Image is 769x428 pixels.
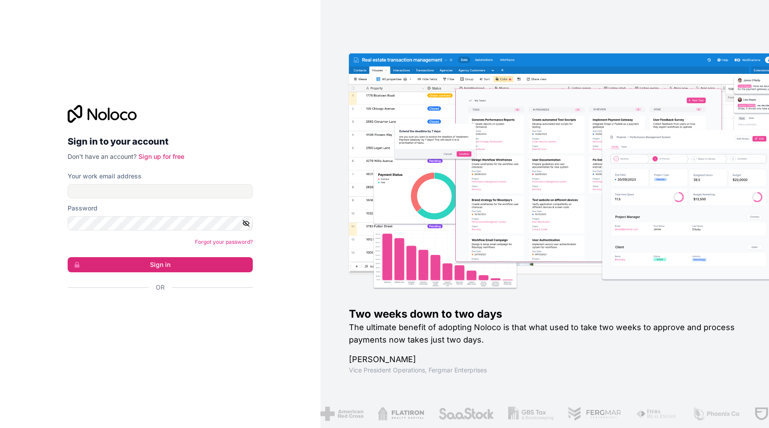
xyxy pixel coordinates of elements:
[68,133,253,149] h2: Sign in to your account
[508,407,554,421] img: /assets/gbstax-C-GtDUiK.png
[349,321,741,346] h2: The ultimate benefit of adopting Noloco is that what used to take two weeks to approve and proces...
[349,366,741,375] h1: Vice President Operations , Fergmar Enterprises
[692,407,740,421] img: /assets/phoenix-BREaitsQ.png
[349,353,741,366] h1: [PERSON_NAME]
[636,407,678,421] img: /assets/fiera-fwj2N5v4.png
[68,184,253,198] input: Email address
[68,153,137,160] span: Don't have an account?
[438,407,494,421] img: /assets/saastock-C6Zbiodz.png
[320,407,364,421] img: /assets/american-red-cross-BAupjrZR.png
[195,238,253,245] a: Forgot your password?
[68,204,97,213] label: Password
[568,407,622,421] img: /assets/fergmar-CudnrXN5.png
[68,257,253,272] button: Sign in
[378,407,424,421] img: /assets/flatiron-C8eUkumj.png
[68,172,142,181] label: Your work email address
[138,153,184,160] a: Sign up for free
[68,216,253,230] input: Password
[349,307,741,321] h1: Two weeks down to two days
[156,283,165,292] span: Or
